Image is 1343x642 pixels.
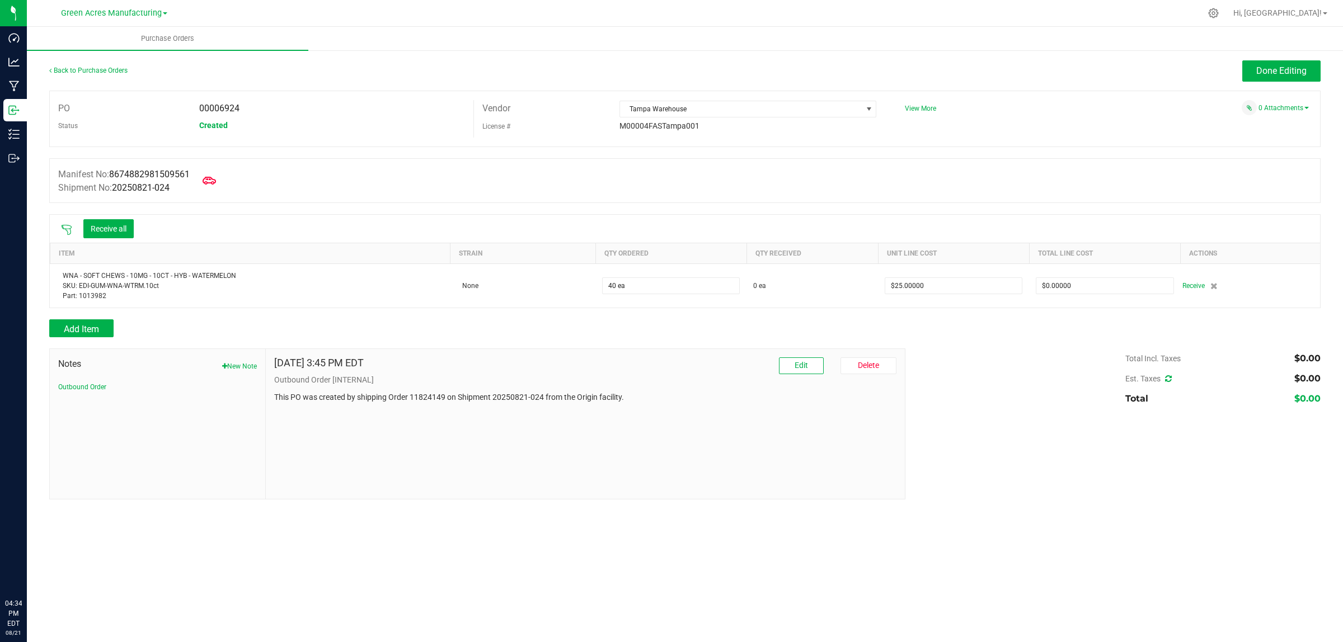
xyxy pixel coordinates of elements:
p: This PO was created by shipping Order 11824149 on Shipment 20250821-024 from the Origin facility. [274,391,896,403]
span: Created [199,121,228,130]
span: 8674882981509561 [109,169,190,180]
h4: [DATE] 3:45 PM EDT [274,357,364,369]
iframe: Resource center [11,553,45,586]
inline-svg: Manufacturing [8,81,20,92]
span: Total Incl. Taxes [1125,354,1181,363]
th: Total Line Cost [1029,243,1180,263]
button: Edit [779,357,824,374]
a: View More [905,105,936,112]
span: Notes [58,357,257,371]
input: 0 ea [603,278,739,294]
label: Manifest No: [58,168,190,181]
span: None [457,282,478,290]
span: Total [1125,393,1148,404]
span: Scan packages to receive [61,224,72,235]
span: Est. Taxes [1125,374,1172,383]
input: $0.00000 [885,278,1022,294]
span: Green Acres Manufacturing [61,8,162,18]
a: Purchase Orders [27,27,308,50]
p: Outbound Order [INTERNAL] [274,374,896,386]
th: Strain [450,243,595,263]
span: 20250821-024 [112,182,170,193]
inline-svg: Dashboard [8,32,20,44]
a: 0 Attachments [1259,104,1309,112]
span: Edit [795,361,808,370]
inline-svg: Outbound [8,153,20,164]
button: Outbound Order [58,382,106,392]
th: Unit Line Cost [878,243,1029,263]
span: M00004FASTampa001 [619,121,699,130]
inline-svg: Analytics [8,56,20,68]
span: $0.00 [1294,393,1321,404]
a: Back to Purchase Orders [49,67,128,74]
p: 08/21 [5,629,22,637]
span: Tampa Warehouse [620,101,862,117]
span: Add Item [64,324,99,334]
span: Purchase Orders [126,34,209,44]
button: New Note [222,361,257,371]
span: Delete [858,361,879,370]
span: Done Editing [1256,65,1307,76]
span: Attach a document [1242,100,1257,115]
div: WNA - SOFT CHEWS - 10MG - 10CT - HYB - WATERMELON SKU: EDI-GUM-WNA-WTRM.10ct Part: 1013982 [57,271,444,301]
label: Vendor [482,100,510,117]
p: 04:34 PM EDT [5,598,22,629]
span: Receive [1182,279,1205,292]
span: Hi, [GEOGRAPHIC_DATA]! [1233,8,1322,17]
input: $0.00000 [1036,278,1173,294]
label: PO [58,100,70,117]
button: Add Item [49,319,114,337]
button: Delete [840,357,896,374]
div: Manage settings [1206,8,1220,18]
label: Shipment No: [58,181,170,195]
span: 0 ea [753,281,766,291]
label: Status [58,117,78,134]
button: Receive all [83,219,134,238]
inline-svg: Inventory [8,129,20,140]
th: Actions [1181,243,1320,263]
th: Qty Ordered [595,243,746,263]
button: Done Editing [1242,60,1321,82]
span: $0.00 [1294,373,1321,384]
label: License # [482,118,510,135]
span: $0.00 [1294,353,1321,364]
span: Mark as Arrived [198,169,220,192]
span: 00006924 [199,103,240,114]
inline-svg: Inbound [8,105,20,116]
th: Qty Received [746,243,878,263]
th: Item [50,243,450,263]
